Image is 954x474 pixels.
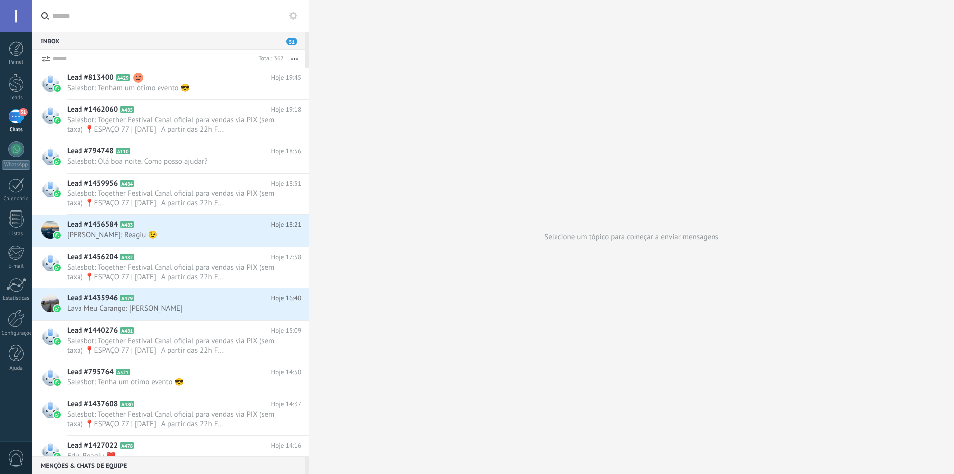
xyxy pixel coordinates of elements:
a: Lead #1456204 A482 Hoje 17:58 Salesbot: Together Festival Canal oficial para vendas via PIX (sem ... [32,247,309,288]
img: waba.svg [54,117,61,124]
span: Lead #1440276 [67,326,118,336]
span: Salesbot: Tenham um ótimo evento 😎 [67,83,282,93]
div: Listas [2,231,31,237]
div: Painel [2,59,31,66]
span: Lead #1456204 [67,252,118,262]
span: Hoje 16:40 [271,293,301,303]
img: waba.svg [54,158,61,165]
div: Ajuda [2,365,31,372]
span: Lead #1456584 [67,220,118,230]
a: Lead #1456584 A483 Hoje 18:21 [PERSON_NAME]: Reagiu 😉 [32,215,309,247]
img: waba.svg [54,85,61,92]
span: Lead #1435946 [67,293,118,303]
span: Lead #795764 [67,367,114,377]
span: Hoje 17:58 [271,252,301,262]
img: waba.svg [54,305,61,312]
span: Salesbot: Together Festival Canal oficial para vendas via PIX (sem taxa) 📍ESPAÇO 77 | [DATE] | A ... [67,336,282,355]
div: Menções & Chats de equipe [32,456,305,474]
div: Total: 367 [254,54,284,64]
span: A481 [120,327,134,334]
span: 51 [286,38,297,45]
span: Lead #1427022 [67,441,118,451]
div: Inbox [32,32,305,50]
span: A478 [120,442,134,449]
span: A110 [116,148,130,154]
span: A480 [120,401,134,407]
a: Lead #1437608 A480 Hoje 14:37 Salesbot: Together Festival Canal oficial para vendas via PIX (sem ... [32,394,309,435]
span: Hoje 14:16 [271,441,301,451]
a: Lead #813400 A429 Hoje 19:45 Salesbot: Tenham um ótimo evento 😎 [32,68,309,99]
span: Salesbot: Olá boa noite. Como posso ajudar? [67,157,282,166]
span: Salesbot: Together Festival Canal oficial para vendas via PIX (sem taxa) 📍ESPAÇO 77 | [DATE] | A ... [67,115,282,134]
img: waba.svg [54,379,61,386]
a: Lead #1435946 A479 Hoje 16:40 Lava Meu Carango: [PERSON_NAME] [32,288,309,320]
span: Lead #794748 [67,146,114,156]
span: Hoje 15:09 [271,326,301,336]
span: Lead #1459956 [67,179,118,189]
span: A483 [120,221,134,228]
span: A482 [120,254,134,260]
img: waba.svg [54,411,61,418]
div: E-mail [2,263,31,270]
img: waba.svg [54,232,61,239]
a: Lead #795764 A321 Hoje 14:50 Salesbot: Tenha um ótimo evento 😎 [32,362,309,394]
button: Mais [284,50,305,68]
div: Estatísticas [2,295,31,302]
img: waba.svg [54,338,61,345]
span: Lava Meu Carango: [PERSON_NAME] [67,304,282,313]
span: Hoje 14:50 [271,367,301,377]
span: A485 [120,106,134,113]
a: Lead #1462060 A485 Hoje 19:18 Salesbot: Together Festival Canal oficial para vendas via PIX (sem ... [32,100,309,141]
span: 51 [19,108,27,116]
span: A479 [120,295,134,301]
div: Calendário [2,196,31,202]
div: Leads [2,95,31,101]
a: Lead #1427022 A478 Hoje 14:16 Edu: Reagiu ❤️ [32,436,309,468]
span: Edu: Reagiu ❤️ [67,451,282,461]
span: Hoje 19:45 [271,73,301,83]
span: Lead #813400 [67,73,114,83]
img: waba.svg [54,453,61,460]
span: A484 [120,180,134,187]
img: waba.svg [54,264,61,271]
div: Configurações [2,330,31,337]
a: Lead #1459956 A484 Hoje 18:51 Salesbot: Together Festival Canal oficial para vendas via PIX (sem ... [32,174,309,214]
span: A321 [116,369,130,375]
span: Hoje 18:56 [271,146,301,156]
span: Salesbot: Tenha um ótimo evento 😎 [67,378,282,387]
span: Salesbot: Together Festival Canal oficial para vendas via PIX (sem taxa) 📍ESPAÇO 77 | [DATE] | A ... [67,189,282,208]
span: Hoje 18:21 [271,220,301,230]
span: Salesbot: Together Festival Canal oficial para vendas via PIX (sem taxa) 📍ESPAÇO 77 | [DATE] | A ... [67,410,282,429]
span: [PERSON_NAME]: Reagiu 😉 [67,230,282,240]
span: Lead #1437608 [67,399,118,409]
div: Chats [2,127,31,133]
span: Salesbot: Together Festival Canal oficial para vendas via PIX (sem taxa) 📍ESPAÇO 77 | [DATE] | A ... [67,263,282,282]
span: Hoje 14:37 [271,399,301,409]
img: waba.svg [54,190,61,197]
span: Hoje 18:51 [271,179,301,189]
a: Lead #794748 A110 Hoje 18:56 Salesbot: Olá boa noite. Como posso ajudar? [32,141,309,173]
span: Lead #1462060 [67,105,118,115]
span: A429 [116,74,130,81]
div: WhatsApp [2,160,30,170]
a: Lead #1440276 A481 Hoje 15:09 Salesbot: Together Festival Canal oficial para vendas via PIX (sem ... [32,321,309,362]
span: Hoje 19:18 [271,105,301,115]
